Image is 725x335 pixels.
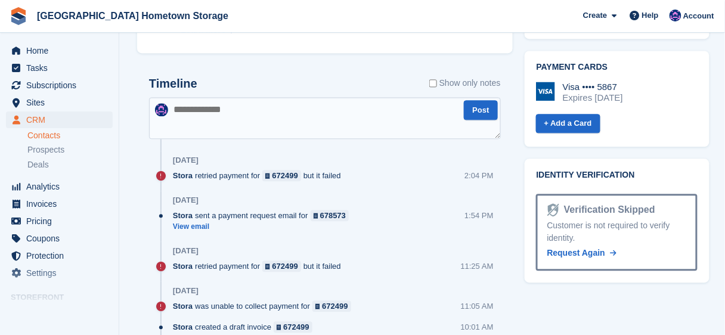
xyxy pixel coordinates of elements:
[322,300,348,312] div: 672499
[173,321,318,333] div: created a draft invoice
[320,210,346,221] div: 678573
[6,213,113,229] a: menu
[173,300,357,312] div: was unable to collect payment for
[262,260,301,272] a: 672499
[683,10,714,22] span: Account
[26,306,98,323] span: Online Store
[6,178,113,195] a: menu
[464,210,493,221] div: 1:54 PM
[32,6,233,26] a: [GEOGRAPHIC_DATA] Hometown Storage
[27,159,113,171] a: Deals
[149,77,197,91] h2: Timeline
[547,203,559,216] img: Identity Verification Ready
[26,265,98,281] span: Settings
[10,7,27,25] img: stora-icon-8386f47178a22dfd0bd8f6a31ec36ba5ce8667c1dd55bd0f319d3a0aa187defe.svg
[262,170,301,181] a: 672499
[274,321,312,333] a: 672499
[173,210,355,221] div: sent a payment request email for
[536,82,555,101] img: Visa Logo
[547,247,616,259] a: Request Again
[6,265,113,281] a: menu
[173,156,199,165] div: [DATE]
[6,306,113,323] a: menu
[272,260,298,272] div: 672499
[26,42,98,59] span: Home
[6,60,113,76] a: menu
[536,114,600,134] a: + Add a Card
[27,144,64,156] span: Prospects
[26,60,98,76] span: Tasks
[563,92,623,103] div: Expires [DATE]
[283,321,309,333] div: 672499
[670,10,681,21] img: Amy Liposky-Vincent
[173,286,199,296] div: [DATE]
[173,222,355,232] a: View email
[173,210,193,221] span: Stora
[26,196,98,212] span: Invoices
[6,111,113,128] a: menu
[429,77,437,89] input: Show only notes
[642,10,659,21] span: Help
[583,10,607,21] span: Create
[98,308,113,322] a: Preview store
[547,248,606,258] span: Request Again
[26,77,98,94] span: Subscriptions
[26,213,98,229] span: Pricing
[6,247,113,264] a: menu
[6,196,113,212] a: menu
[311,210,349,221] a: 678573
[464,170,493,181] div: 2:04 PM
[155,103,168,116] img: Amy Liposky-Vincent
[464,100,497,120] button: Post
[173,260,347,272] div: retried payment for but it failed
[461,321,494,333] div: 10:01 AM
[6,230,113,247] a: menu
[537,63,698,72] h2: Payment cards
[537,170,698,180] h2: Identity verification
[26,230,98,247] span: Coupons
[272,170,298,181] div: 672499
[559,203,655,217] div: Verification Skipped
[461,300,494,312] div: 11:05 AM
[26,247,98,264] span: Protection
[173,246,199,256] div: [DATE]
[173,170,193,181] span: Stora
[27,159,49,170] span: Deals
[6,42,113,59] a: menu
[173,321,193,333] span: Stora
[429,77,501,89] label: Show only notes
[173,260,193,272] span: Stora
[173,170,347,181] div: retried payment for but it failed
[26,178,98,195] span: Analytics
[547,219,686,244] div: Customer is not required to verify identity.
[11,291,119,303] span: Storefront
[6,77,113,94] a: menu
[6,94,113,111] a: menu
[461,260,494,272] div: 11:25 AM
[312,300,351,312] a: 672499
[27,144,113,156] a: Prospects
[26,94,98,111] span: Sites
[173,300,193,312] span: Stora
[173,196,199,205] div: [DATE]
[27,130,113,141] a: Contacts
[26,111,98,128] span: CRM
[563,82,623,92] div: Visa •••• 5867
